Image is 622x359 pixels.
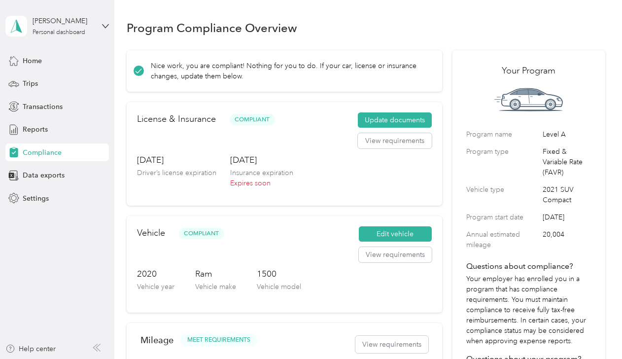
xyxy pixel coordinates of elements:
[466,229,539,250] label: Annual estimated mileage
[543,146,591,178] span: Fixed & Variable Rate (FAVR)
[140,335,173,345] h2: Mileage
[137,112,216,126] h2: License & Insurance
[5,344,56,354] button: Help center
[23,170,65,180] span: Data exports
[187,336,250,345] span: MEET REQUIREMENTS
[466,184,539,205] label: Vehicle type
[137,282,174,292] p: Vehicle year
[23,147,62,158] span: Compliance
[23,56,42,66] span: Home
[567,304,622,359] iframe: Everlance-gr Chat Button Frame
[230,178,293,188] p: Expires soon
[466,274,591,346] p: Your employer has enrolled you in a program that has compliance requirements. You must maintain c...
[355,336,428,353] button: View requirements
[359,247,432,263] button: View requirements
[358,133,432,149] button: View requirements
[127,23,297,33] h1: Program Compliance Overview
[543,229,591,250] span: 20,004
[466,129,539,140] label: Program name
[543,184,591,205] span: 2021 SUV Compact
[23,78,38,89] span: Trips
[23,193,49,204] span: Settings
[230,114,275,125] span: Compliant
[137,226,165,240] h2: Vehicle
[358,112,432,128] button: Update documents
[195,282,236,292] p: Vehicle make
[466,64,591,77] h2: Your Program
[230,168,293,178] p: Insurance expiration
[195,268,236,280] h3: Ram
[137,154,216,166] h3: [DATE]
[230,154,293,166] h3: [DATE]
[179,228,224,239] span: Compliant
[151,61,428,81] p: Nice work, you are compliant! Nothing for you to do. If your car, license or insurance changes, u...
[466,212,539,222] label: Program start date
[180,334,257,346] button: MEET REQUIREMENTS
[466,146,539,178] label: Program type
[257,282,301,292] p: Vehicle model
[33,30,85,36] div: Personal dashboard
[359,226,432,242] button: Edit vehicle
[466,260,591,272] h4: Questions about compliance?
[23,102,63,112] span: Transactions
[543,212,591,222] span: [DATE]
[23,124,48,135] span: Reports
[137,268,174,280] h3: 2020
[543,129,591,140] span: Level A
[137,168,216,178] p: Driver’s license expiration
[257,268,301,280] h3: 1500
[33,16,94,26] div: [PERSON_NAME]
